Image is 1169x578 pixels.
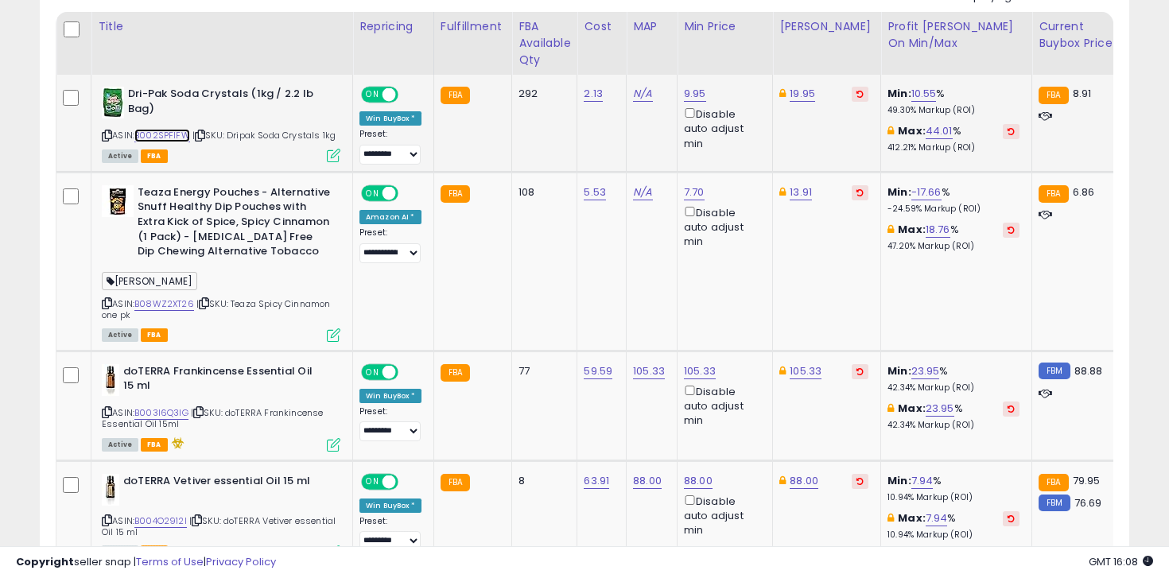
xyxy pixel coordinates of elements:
[134,129,190,142] a: B002SPFIFW
[887,105,1019,116] p: 49.30% Markup (ROI)
[887,363,911,378] b: Min:
[102,87,340,161] div: ASIN:
[790,86,815,102] a: 19.95
[359,210,421,224] div: Amazon AI *
[926,510,948,526] a: 7.94
[441,87,470,104] small: FBA
[359,498,421,513] div: Win BuyBox *
[359,389,421,403] div: Win BuyBox *
[363,186,383,200] span: ON
[684,18,766,35] div: Min Price
[134,406,188,420] a: B003I6Q3IG
[584,86,603,102] a: 2.13
[887,473,911,488] b: Min:
[16,555,276,570] div: seller snap | |
[123,364,317,398] b: doTERRA Frankincense Essential Oil 15 ml
[633,473,662,489] a: 88.00
[359,516,421,552] div: Preset:
[102,438,138,452] span: All listings currently available for purchase on Amazon
[141,438,168,452] span: FBA
[926,401,954,417] a: 23.95
[1039,87,1068,104] small: FBA
[396,88,421,102] span: OFF
[1039,474,1068,491] small: FBA
[887,204,1019,215] p: -24.59% Markup (ROI)
[911,86,937,102] a: 10.55
[134,514,187,528] a: B004O2912I
[363,365,383,378] span: ON
[898,510,926,526] b: Max:
[887,492,1019,503] p: 10.94% Markup (ROI)
[633,363,665,379] a: 105.33
[134,297,194,311] a: B08WZ2XT26
[1073,473,1101,488] span: 79.95
[138,185,331,263] b: Teaza Energy Pouches - Alternative Snuff Healthy Dip Pouches with Extra Kick of Spice, Spicy Cinn...
[102,185,340,340] div: ASIN:
[141,149,168,163] span: FBA
[396,475,421,488] span: OFF
[684,382,760,429] div: Disable auto adjust min
[1039,363,1070,379] small: FBM
[518,474,565,488] div: 8
[102,474,340,557] div: ASIN:
[684,105,760,151] div: Disable auto adjust min
[911,363,940,379] a: 23.95
[887,420,1019,431] p: 42.34% Markup (ROI)
[141,328,168,342] span: FBA
[887,530,1019,541] p: 10.94% Markup (ROI)
[887,185,1019,215] div: %
[790,473,818,489] a: 88.00
[363,88,383,102] span: ON
[911,184,942,200] a: -17.66
[1074,495,1102,510] span: 76.69
[684,363,716,379] a: 105.33
[684,204,760,250] div: Disable auto adjust min
[359,406,421,442] div: Preset:
[102,297,331,321] span: | SKU: Teaza Spicy Cinnamon one pk
[102,364,340,450] div: ASIN:
[102,514,336,538] span: | SKU: doTERRA Vetiver essential Oil 15 ml
[359,129,421,165] div: Preset:
[887,87,1019,116] div: %
[684,184,705,200] a: 7.70
[359,18,427,35] div: Repricing
[363,475,383,488] span: ON
[102,185,134,217] img: 41M58eau1eL._SL40_.jpg
[790,184,812,200] a: 13.91
[584,184,606,200] a: 5.53
[102,328,138,342] span: All listings currently available for purchase on Amazon
[684,86,706,102] a: 9.95
[102,474,119,506] img: 413ieQiqZqL._SL40_.jpg
[1039,18,1120,52] div: Current Buybox Price
[441,185,470,203] small: FBA
[518,87,565,101] div: 292
[684,473,713,489] a: 88.00
[102,364,119,396] img: 41B+SipehKL._SL40_.jpg
[396,186,421,200] span: OFF
[684,492,760,538] div: Disable auto adjust min
[1039,185,1068,203] small: FBA
[926,222,950,238] a: 18.76
[518,185,565,200] div: 108
[128,87,321,120] b: Dri-Pak Soda Crystals (1kg / 2.2 lb Bag)
[779,18,874,35] div: [PERSON_NAME]
[98,18,346,35] div: Title
[898,401,926,416] b: Max:
[887,382,1019,394] p: 42.34% Markup (ROI)
[790,363,821,379] a: 105.33
[887,511,1019,541] div: %
[102,149,138,163] span: All listings currently available for purchase on Amazon
[887,124,1019,153] div: %
[441,364,470,382] small: FBA
[1073,184,1095,200] span: 6.86
[881,12,1032,75] th: The percentage added to the cost of goods (COGS) that forms the calculator for Min & Max prices.
[898,123,926,138] b: Max:
[887,364,1019,394] div: %
[887,241,1019,252] p: 47.20% Markup (ROI)
[518,364,565,378] div: 77
[518,18,570,68] div: FBA Available Qty
[441,474,470,491] small: FBA
[633,184,652,200] a: N/A
[359,227,421,263] div: Preset:
[396,365,421,378] span: OFF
